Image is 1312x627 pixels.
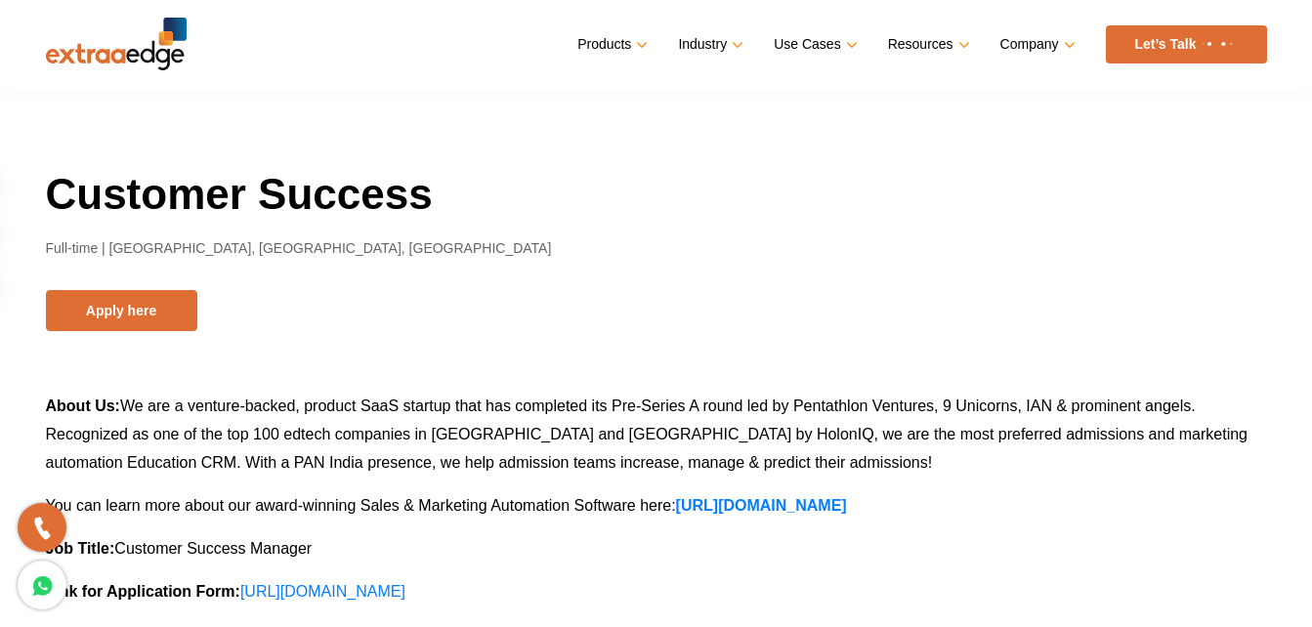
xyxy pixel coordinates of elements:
[46,237,1267,261] p: Full-time | [GEOGRAPHIC_DATA], [GEOGRAPHIC_DATA], [GEOGRAPHIC_DATA]
[46,166,1267,222] h1: Customer Success
[46,497,676,514] span: You can learn more about our award-winning Sales & Marketing Automation Software here:
[774,30,853,59] a: Use Cases
[678,30,740,59] a: Industry
[46,583,240,600] b: Link for Application Form:
[240,583,405,600] a: [URL][DOMAIN_NAME]
[1106,25,1267,63] a: Let’s Talk
[109,540,114,557] b: :
[1000,30,1072,59] a: Company
[46,290,197,331] button: Apply here
[577,30,644,59] a: Products
[46,397,1249,471] span: We are a venture-backed, product SaaS startup that has completed its Pre-Series A round led by Pe...
[115,397,120,414] b: :
[114,540,312,557] span: Customer Success Manager
[676,497,847,514] a: [URL][DOMAIN_NAME]
[46,540,110,557] b: Job Title
[888,30,966,59] a: Resources
[46,397,115,414] b: About Us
